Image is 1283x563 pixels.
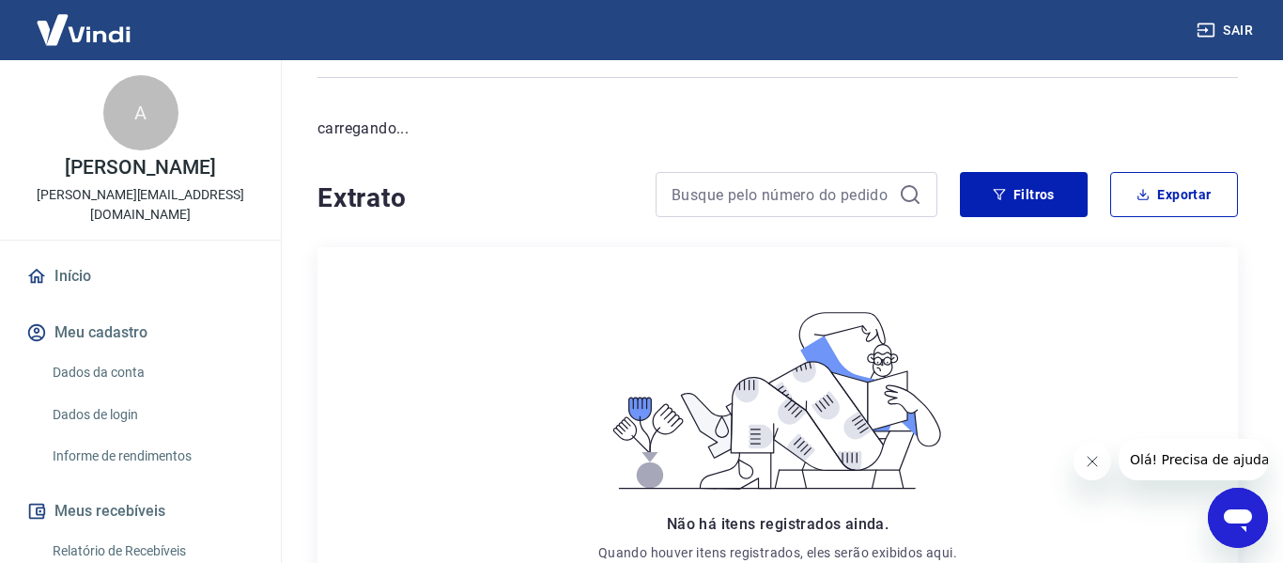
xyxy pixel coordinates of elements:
p: Quando houver itens registrados, eles serão exibidos aqui. [598,543,957,562]
img: Vindi [23,1,145,58]
p: [PERSON_NAME][EMAIL_ADDRESS][DOMAIN_NAME] [15,185,266,225]
a: Dados da conta [45,353,258,392]
iframe: Botão para abrir a janela de mensagens [1208,488,1268,548]
iframe: Mensagem da empresa [1119,439,1268,480]
button: Meus recebíveis [23,491,258,532]
div: A [103,75,178,150]
button: Filtros [960,172,1088,217]
a: Início [23,256,258,297]
button: Meu cadastro [23,312,258,353]
button: Exportar [1110,172,1238,217]
span: Olá! Precisa de ajuda? [11,13,158,28]
button: Sair [1193,13,1260,48]
span: Não há itens registrados ainda. [667,515,889,533]
h4: Extrato [317,180,633,217]
a: Informe de rendimentos [45,437,258,476]
iframe: Fechar mensagem [1074,443,1111,480]
a: Dados de login [45,396,258,434]
p: [PERSON_NAME] [65,158,215,178]
p: carregando... [317,117,1238,140]
input: Busque pelo número do pedido [672,180,891,209]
